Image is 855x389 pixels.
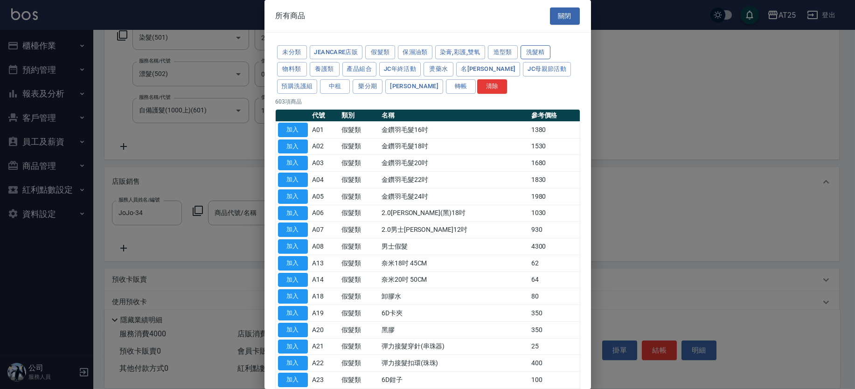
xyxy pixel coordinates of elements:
td: 62 [529,255,580,271]
button: 加入 [278,156,308,170]
td: 假髮類 [339,222,379,238]
button: 保濕油類 [398,45,432,60]
td: 400 [529,355,580,372]
td: 假髮類 [339,238,379,255]
button: 加入 [278,206,308,221]
td: A20 [310,321,340,338]
td: A01 [310,121,340,138]
button: 加入 [278,323,308,337]
button: JC母親節活動 [523,62,571,76]
td: A06 [310,205,340,222]
td: 2.0[PERSON_NAME](黑)18吋 [379,205,529,222]
button: 轉帳 [446,79,476,94]
td: 25 [529,338,580,355]
td: 6D卡夾 [379,305,529,322]
td: 假髮類 [339,372,379,389]
td: 奈米20吋 50CM [379,271,529,288]
button: 關閉 [550,7,580,25]
td: 黑膠 [379,321,529,338]
button: 養護類 [310,62,340,76]
td: A13 [310,255,340,271]
td: 930 [529,222,580,238]
td: 350 [529,305,580,322]
td: 金鑽羽毛髮22吋 [379,172,529,188]
td: 金鑽羽毛髮24吋 [379,188,529,205]
td: 假髮類 [339,172,379,188]
button: 清除 [477,79,507,94]
th: 類別 [339,110,379,122]
td: 100 [529,372,580,389]
button: 預購洗護組 [277,79,318,94]
td: 假髮類 [339,271,379,288]
td: A18 [310,288,340,305]
td: 80 [529,288,580,305]
th: 參考價格 [529,110,580,122]
button: 加入 [278,189,308,204]
td: 假髮類 [339,155,379,172]
button: 加入 [278,373,308,387]
button: 加入 [278,289,308,304]
button: 產品組合 [342,62,377,76]
td: 卸膠水 [379,288,529,305]
td: 奈米18吋 45CM [379,255,529,271]
th: 代號 [310,110,340,122]
td: 1980 [529,188,580,205]
td: 1680 [529,155,580,172]
td: 2.0男士[PERSON_NAME]12吋 [379,222,529,238]
button: 加入 [278,173,308,187]
td: A08 [310,238,340,255]
td: A23 [310,372,340,389]
button: 加入 [278,222,308,237]
td: A03 [310,155,340,172]
td: 彈力接髮扣環(珠珠) [379,355,529,372]
td: 1380 [529,121,580,138]
span: 所有商品 [276,11,306,21]
button: JeanCare店販 [310,45,363,60]
td: 假髮類 [339,288,379,305]
button: 加入 [278,356,308,370]
td: 1530 [529,138,580,155]
button: JC年終活動 [379,62,421,76]
td: 假髮類 [339,255,379,271]
button: 加入 [278,123,308,137]
td: 假髮類 [339,205,379,222]
td: 假髮類 [339,321,379,338]
td: 男士假髮 [379,238,529,255]
td: 假髮類 [339,138,379,155]
td: A07 [310,222,340,238]
td: 假髮類 [339,305,379,322]
button: 染膏,彩護,雙氧 [435,45,485,60]
td: A04 [310,172,340,188]
td: 假髮類 [339,338,379,355]
td: 金鑽羽毛髮18吋 [379,138,529,155]
button: 未分類 [277,45,307,60]
button: 樂分期 [353,79,382,94]
td: 彈力接髮穿針(串珠器) [379,338,529,355]
td: 350 [529,321,580,338]
td: 4300 [529,238,580,255]
button: 名[PERSON_NAME] [456,62,520,76]
td: A05 [310,188,340,205]
button: 洗髮精 [521,45,550,60]
td: A02 [310,138,340,155]
button: 加入 [278,273,308,287]
td: 假髮類 [339,121,379,138]
button: 燙藥水 [424,62,453,76]
td: 1030 [529,205,580,222]
td: 假髮類 [339,188,379,205]
td: A19 [310,305,340,322]
td: 金鑽羽毛髮16吋 [379,121,529,138]
td: A22 [310,355,340,372]
button: 造型類 [488,45,518,60]
button: 加入 [278,340,308,354]
button: 假髮類 [365,45,395,60]
button: 加入 [278,306,308,320]
td: 假髮類 [339,355,379,372]
td: 金鑽羽毛髮20吋 [379,155,529,172]
td: 6D鉗子 [379,372,529,389]
button: [PERSON_NAME] [385,79,443,94]
button: 物料類 [277,62,307,76]
th: 名稱 [379,110,529,122]
td: A21 [310,338,340,355]
td: 1830 [529,172,580,188]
